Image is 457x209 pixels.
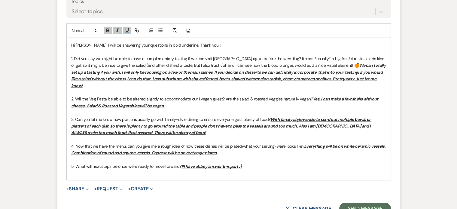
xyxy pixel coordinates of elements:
[71,117,372,136] u: With family style we like to send out multiple bowls or platters of each dish so there is plenty ...
[128,186,131,191] span: +
[128,186,153,191] button: Create
[71,42,386,48] p: Hi [PERSON_NAME]! I will be answering your questions in bold underline. Thank you!!
[181,164,242,169] u: Ill have abbey answer this part :)
[71,117,271,122] span: 3. Can you let me know how portions usually go with family-style dining to ensure everyone gets p...
[94,186,97,191] span: +
[66,186,69,191] span: +
[71,56,385,68] span: 1. Did you say we might be able to have a complementary tasting if we can visit [GEOGRAPHIC_DATA]...
[71,69,383,88] u: If you would like a salad without the citrus, I can do that. I can substitute with shaved fennel,...
[71,96,379,108] u: Yes. I can make a few shells without cheese. Salad & Roasted Vegetables will be vegan.
[71,63,387,75] u: We can totally set up a tasting if you wish. I will only be focusing on a few of the main dishes....
[71,96,313,102] span: 2. Will the Veg Pasta be able to be altered slightly to accommodate our 1 vegan guest? Are the sa...
[66,186,89,191] button: Share
[94,186,123,191] button: Request
[72,8,103,16] div: Select topics
[71,164,181,169] span: 5. What will next steps be once we're ready to move forward?
[71,143,304,149] span: 4. Now that we have the menu, can you give me a rough idea of how these dishes will be plated/wha...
